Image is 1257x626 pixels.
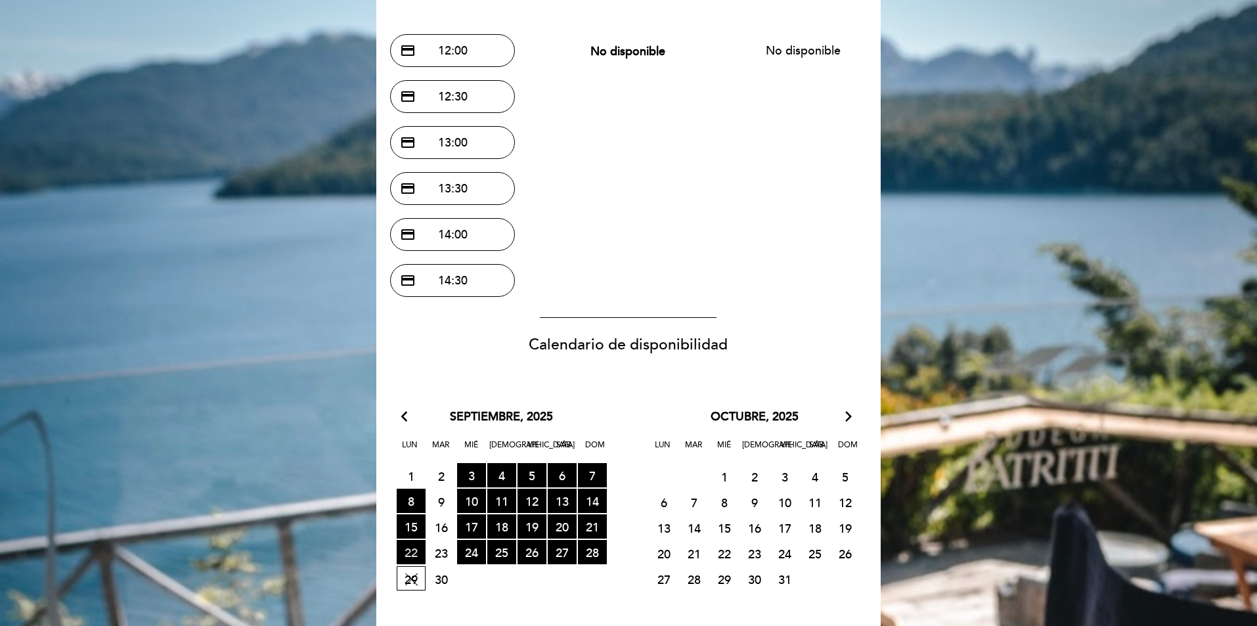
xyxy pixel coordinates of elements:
span: Sáb [804,438,830,462]
span: 27 [548,540,577,564]
span: 23 [427,541,456,565]
span: 24 [770,541,799,566]
span: credit_card [400,273,416,288]
span: 18 [487,514,516,539]
span: 12 [831,490,860,514]
span: credit_card [400,227,416,242]
span: Calendario de disponibilidad [529,336,728,354]
span: 7 [578,463,607,487]
span: 5 [518,463,546,487]
span: 28 [578,540,607,564]
span: Mié [711,438,738,462]
span: credit_card [400,43,416,58]
span: 30 [740,567,769,591]
i: arrow_back_ios [401,409,413,426]
span: Vie [520,438,546,462]
span: Mar [428,438,454,462]
span: 3 [457,463,486,487]
span: 20 [650,541,678,566]
span: 31 [770,567,799,591]
span: credit_card [400,89,416,104]
span: 18 [801,516,829,540]
span: 17 [770,516,799,540]
span: 29 [397,566,426,591]
span: credit_card [400,135,416,150]
span: 11 [487,489,516,513]
span: 26 [831,541,860,566]
span: 15 [710,516,739,540]
span: 15 [397,514,426,539]
span: 1 [710,464,739,489]
span: 10 [457,489,486,513]
span: 13 [548,489,577,513]
span: 2 [740,464,769,489]
span: 8 [397,489,426,513]
span: octubre, 2025 [711,409,799,426]
span: 5 [831,464,860,489]
span: 20 [548,514,577,539]
span: 9 [427,489,456,514]
span: 23 [740,541,769,566]
span: Mié [458,438,485,462]
span: 1 [397,464,426,488]
span: 9 [740,490,769,514]
span: 16 [740,516,769,540]
span: Lun [650,438,676,462]
span: 12 [518,489,546,513]
i: arrow_forward_ios [843,409,854,426]
span: Mar [680,438,707,462]
button: credit_card 13:00 [390,126,515,159]
button: credit_card 14:30 [390,264,515,297]
span: 21 [680,541,709,566]
span: 26 [518,540,546,564]
span: Sáb [551,438,577,462]
span: 4 [801,464,829,489]
span: 19 [518,514,546,539]
span: 16 [427,515,456,539]
span: 28 [680,567,709,591]
span: 6 [548,463,577,487]
span: 14 [578,489,607,513]
span: 30 [427,567,456,591]
span: Vie [773,438,799,462]
span: Dom [582,438,608,462]
span: No disponible [590,44,665,58]
span: 10 [770,490,799,514]
span: 4 [487,463,516,487]
span: [DEMOGRAPHIC_DATA] [489,438,516,462]
span: 17 [457,514,486,539]
span: 2 [427,464,456,488]
button: No disponible [741,34,866,67]
span: 22 [397,540,426,564]
button: credit_card 12:00 [390,34,515,67]
span: 27 [650,567,678,591]
span: credit_card [400,181,416,196]
span: 22 [710,541,739,566]
span: Dom [835,438,861,462]
button: credit_card 12:30 [390,80,515,113]
span: Lun [397,438,423,462]
span: septiembre, 2025 [450,409,553,426]
span: 21 [578,514,607,539]
span: 7 [680,490,709,514]
span: 29 [710,567,739,591]
span: 14 [680,516,709,540]
button: credit_card 14:00 [390,218,515,251]
span: 8 [710,490,739,514]
span: [DEMOGRAPHIC_DATA] [742,438,768,462]
span: 19 [831,516,860,540]
span: 25 [801,541,829,566]
span: 24 [457,540,486,564]
span: 6 [650,490,678,514]
span: 13 [650,516,678,540]
button: No disponible [565,35,690,68]
button: credit_card 13:30 [390,172,515,205]
span: 11 [801,490,829,514]
span: 3 [770,464,799,489]
span: 25 [487,540,516,564]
